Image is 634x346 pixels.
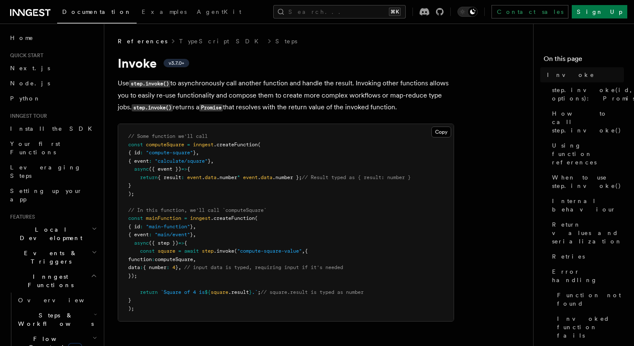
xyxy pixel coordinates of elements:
a: Install the SDK [7,121,99,136]
span: , [193,256,196,262]
span: .invoke [214,248,234,254]
span: : [140,264,143,270]
span: Invoke [547,71,594,79]
span: }); [128,273,137,279]
span: v3.7.0+ [169,60,184,66]
span: // Some function we'll call [128,133,208,139]
a: Function not found [554,288,624,311]
span: } [208,158,211,164]
span: AgentKit [197,8,241,15]
span: When to use step.invoke() [552,173,624,190]
a: Home [7,30,99,45]
span: Local Development [7,225,92,242]
span: } [128,297,131,303]
span: inngest [193,142,214,148]
a: Retries [549,249,624,264]
span: .` [252,289,258,295]
span: Inngest Functions [7,272,91,289]
a: Invoke [544,67,624,82]
span: Setting up your app [10,188,82,203]
a: AgentKit [192,3,246,23]
span: .createFunction [211,215,255,221]
span: } [193,150,196,156]
span: : [140,150,143,156]
span: Inngest tour [7,113,47,119]
span: Internal behaviour [552,197,624,214]
code: Promise [199,104,223,111]
kbd: ⌘K [389,8,401,16]
button: Events & Triggers [7,246,99,269]
span: Function not found [557,291,624,308]
span: { [184,240,187,246]
span: Quick start [7,52,43,59]
span: // Result typed as { result: number } [302,174,411,180]
span: ); [128,306,134,312]
a: Sign Up [572,5,627,18]
button: Copy [431,127,451,137]
a: Examples [137,3,192,23]
span: { [305,248,308,254]
span: "calculate/square" [155,158,208,164]
a: When to use step.invoke() [549,170,624,193]
span: : [140,224,143,230]
span: // input data is typed, requiring input if it's needed [184,264,343,270]
span: ({ step }) [149,240,178,246]
span: square [158,248,175,254]
span: ( [258,142,261,148]
span: Node.js [10,80,50,87]
span: Error handling [552,267,624,284]
span: => [178,240,184,246]
span: const [140,248,155,254]
span: . [258,174,261,180]
span: "main/event" [155,232,190,238]
span: : [149,232,152,238]
span: Return values and serialization [552,220,624,246]
span: Documentation [62,8,132,15]
span: const [128,142,143,148]
span: "compute-square" [146,150,193,156]
span: , [211,158,214,164]
span: ( [255,215,258,221]
span: return [140,174,158,180]
span: . [202,174,205,180]
span: square [211,289,228,295]
span: data [261,174,272,180]
span: { event [128,158,149,164]
span: ; [258,289,261,295]
a: Overview [15,293,99,308]
a: Documentation [57,3,137,24]
span: } [190,232,193,238]
span: "compute-square-value" [237,248,302,254]
span: => [181,166,187,172]
span: data [128,264,140,270]
span: inngest [190,215,211,221]
a: Setting up your app [7,183,99,207]
code: step.invoke() [129,80,170,87]
a: Using function references [549,138,624,170]
span: } [175,264,178,270]
a: Steps [275,37,297,45]
a: Your first Functions [7,136,99,160]
span: , [193,232,196,238]
span: .number [217,174,237,180]
span: { [187,166,190,172]
span: // square.result is typed as number [261,289,364,295]
button: Inngest Functions [7,269,99,293]
span: Overview [18,297,105,304]
span: Install the SDK [10,125,97,132]
span: Next.js [10,65,50,71]
span: { event [128,232,149,238]
span: = [178,248,181,254]
span: Python [10,95,41,102]
span: { id [128,224,140,230]
span: , [196,150,199,156]
span: : [152,256,155,262]
span: event [187,174,202,180]
span: const [128,215,143,221]
span: Using function references [552,141,624,166]
span: Retries [552,252,585,261]
span: } [190,224,193,230]
span: ); [128,191,134,197]
a: step.invoke(id, options): Promise [549,82,624,106]
span: = [187,142,190,148]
